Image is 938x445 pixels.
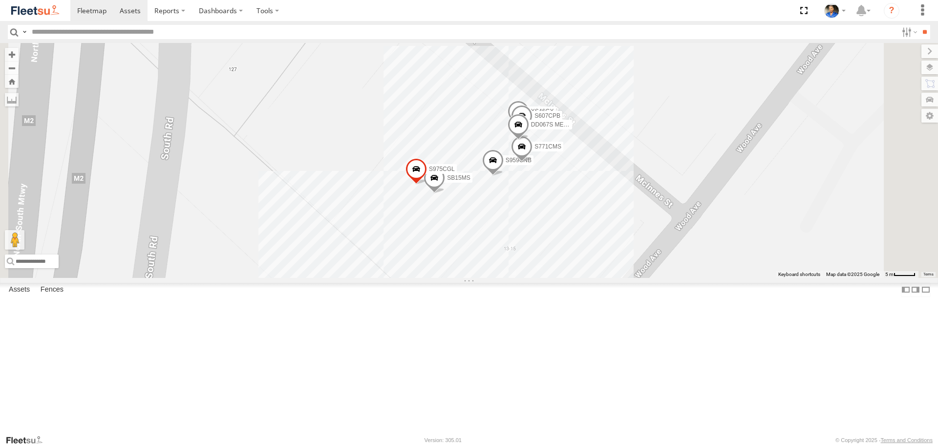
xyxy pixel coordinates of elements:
button: Zoom out [5,61,19,75]
span: S959CNB [506,157,532,164]
div: © Copyright 2025 - [835,437,933,443]
label: Dock Summary Table to the Right [911,283,920,297]
label: Search Filter Options [898,25,919,39]
button: Map scale: 5 m per 41 pixels [882,271,918,278]
button: Keyboard shortcuts [778,271,820,278]
div: Version: 305.01 [425,437,462,443]
label: Assets [4,283,35,297]
label: Search Query [21,25,28,39]
span: S771CMS [534,144,561,150]
span: Map data ©2025 Google [826,272,879,277]
a: Terms [923,272,934,276]
span: DD067S MERC [531,121,572,128]
span: S607CPB [534,112,560,119]
i: ? [884,3,899,19]
div: Matt Draper [821,3,849,18]
span: XS46GX [531,108,554,115]
label: Map Settings [921,109,938,123]
label: Dock Summary Table to the Left [901,283,911,297]
span: S975CGL [429,166,455,172]
label: Fences [36,283,68,297]
button: Zoom Home [5,75,19,88]
a: Visit our Website [5,435,50,445]
img: fleetsu-logo-horizontal.svg [10,4,61,17]
span: SB15MS [447,174,470,181]
a: Terms and Conditions [881,437,933,443]
label: Measure [5,93,19,106]
span: 5 m [885,272,894,277]
button: Drag Pegman onto the map to open Street View [5,230,24,250]
button: Zoom in [5,48,19,61]
label: Hide Summary Table [921,283,931,297]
